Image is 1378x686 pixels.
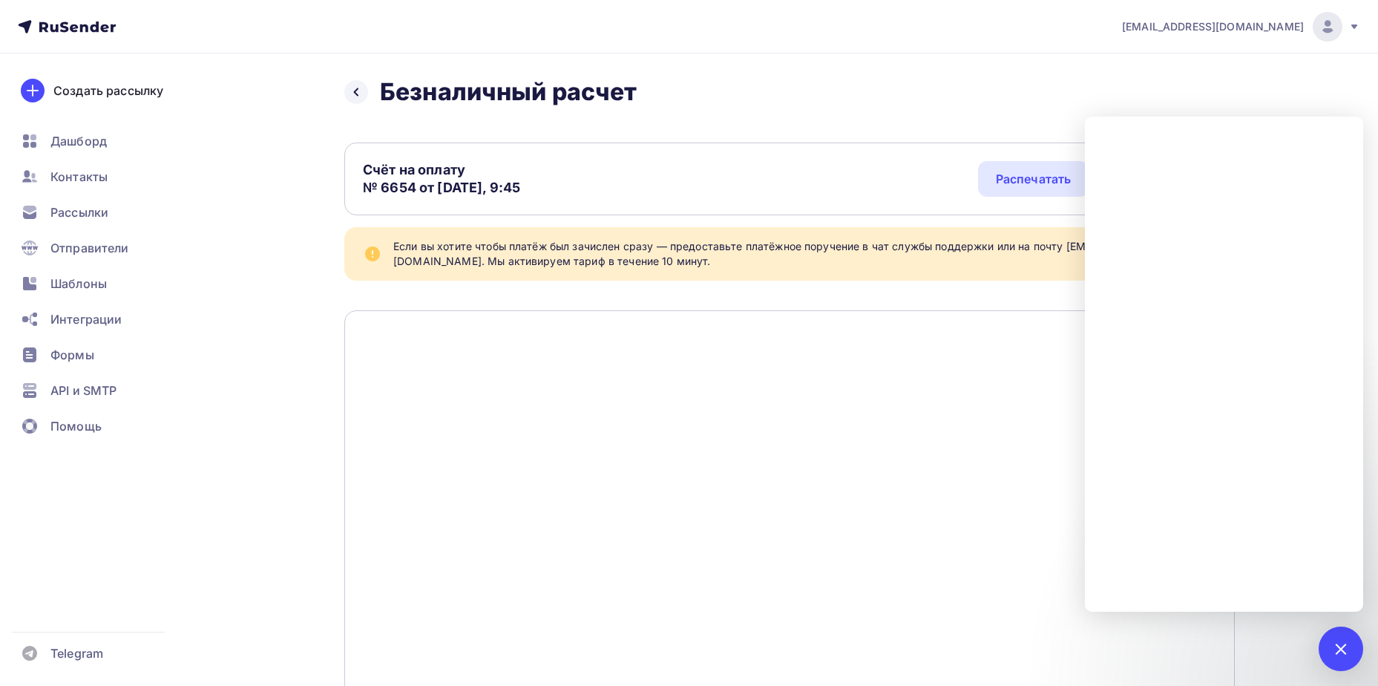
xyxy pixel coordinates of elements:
[12,126,188,156] a: Дашборд
[380,77,637,107] h2: Безналичный расчет
[1122,19,1304,34] span: [EMAIL_ADDRESS][DOMAIN_NAME]
[50,382,117,399] span: API и SMTP
[996,170,1072,188] div: Распечатать
[12,197,188,227] a: Рассылки
[50,275,107,293] span: Шаблоны
[50,644,103,662] span: Telegram
[363,161,520,197] div: Счёт на оплату № 6654 от [DATE], 9:45
[53,82,163,99] div: Создать рассылку
[50,346,94,364] span: Формы
[50,132,107,150] span: Дашборд
[12,162,188,192] a: Контакты
[50,310,122,328] span: Интеграции
[50,239,129,257] span: Отправители
[12,269,188,298] a: Шаблоны
[50,203,108,221] span: Рассылки
[12,233,188,263] a: Отправители
[12,340,188,370] a: Формы
[1122,12,1360,42] a: [EMAIL_ADDRESS][DOMAIN_NAME]
[50,168,108,186] span: Контакты
[50,417,102,435] span: Помощь
[393,239,1217,269] div: Если вы хотите чтобы платёж был зачислен сразу — предоставьте платёжное поручение в чат службы по...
